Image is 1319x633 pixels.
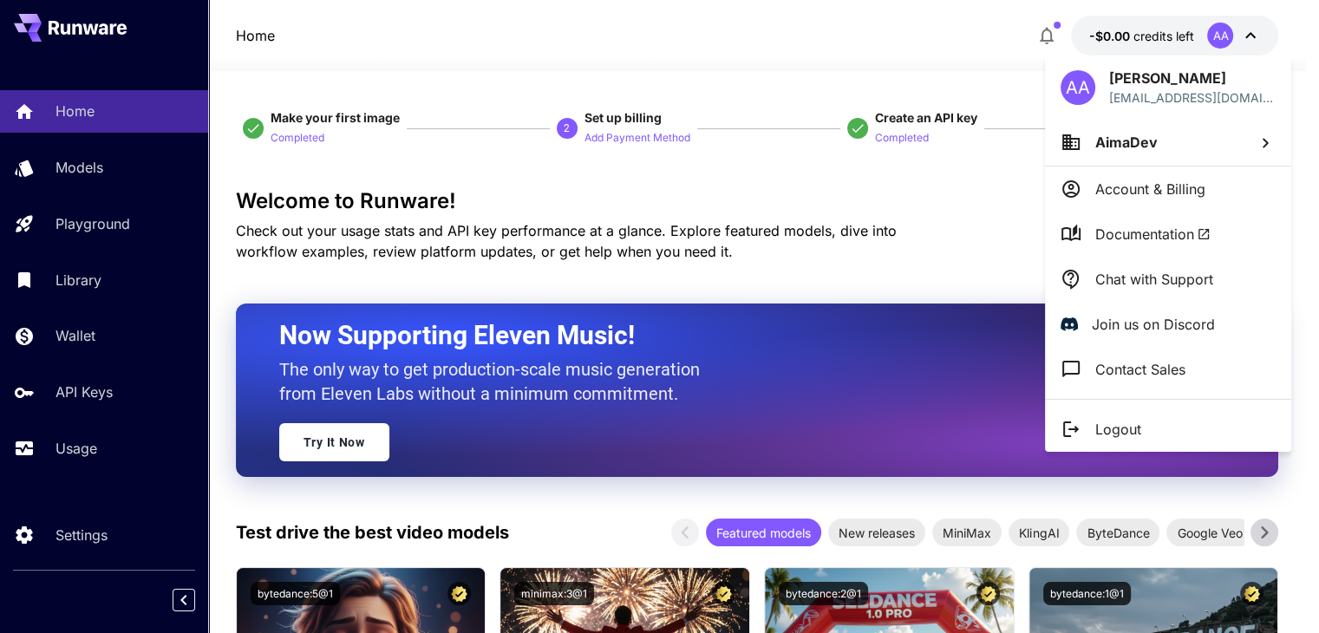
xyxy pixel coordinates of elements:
[1109,88,1276,107] div: aima56north@gmail.com
[1092,314,1215,335] p: Join us on Discord
[1109,68,1276,88] p: [PERSON_NAME]
[1095,179,1205,199] p: Account & Billing
[1095,134,1158,151] span: AimaDev
[1109,88,1276,107] p: [EMAIL_ADDRESS][DOMAIN_NAME]
[1095,359,1185,380] p: Contact Sales
[1061,70,1095,105] div: AA
[1095,269,1213,290] p: Chat with Support
[1045,119,1291,166] button: AimaDev
[1095,419,1141,440] p: Logout
[1095,224,1211,245] span: Documentation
